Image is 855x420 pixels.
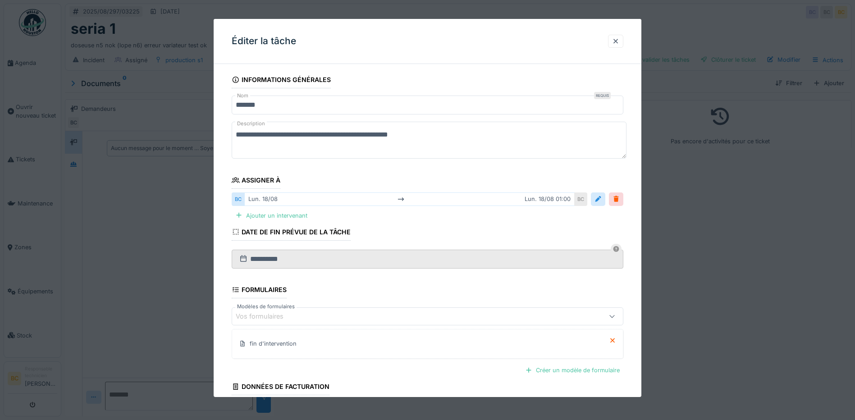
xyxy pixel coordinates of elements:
h3: Éditer la tâche [232,36,296,47]
div: Ajouter un intervenant [232,210,311,222]
div: Données de facturation [232,380,329,395]
div: Créer un modèle de formulaire [521,364,623,376]
div: lun. 18/08 lun. 18/08 01:00 [244,192,575,205]
div: Informations générales [232,73,331,88]
div: Vos formulaires [236,311,296,321]
div: Formulaires [232,283,287,298]
div: BC [232,192,244,205]
label: Modèles de formulaires [235,303,297,310]
div: Requis [594,92,611,99]
div: Date de fin prévue de la tâche [232,225,351,241]
div: Assigner à [232,173,280,189]
div: fin d'intervention [250,339,297,348]
div: BC [575,192,587,205]
label: Nom [235,92,250,100]
label: Description [235,118,267,129]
